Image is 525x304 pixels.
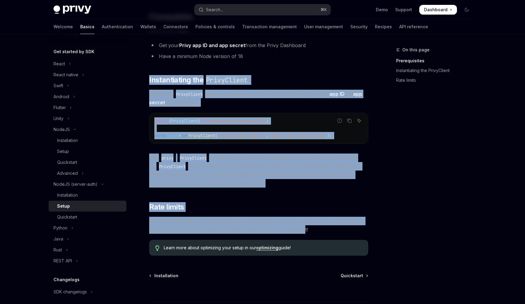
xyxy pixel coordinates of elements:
[53,48,94,55] h5: Get started by SDK
[149,41,368,50] li: Get your from the Privy Dashboard
[163,19,188,34] a: Connectors
[102,19,133,34] a: Authentication
[215,133,218,138] span: (
[201,118,210,124] span: from
[49,223,126,233] button: Toggle Python section
[57,213,77,221] div: Quickstart
[327,133,332,138] span: );
[336,117,344,125] button: Report incorrect code
[57,192,78,199] div: Installation
[53,126,70,133] div: NodeJS
[49,124,126,135] button: Toggle NodeJS section
[395,7,412,13] a: Support
[49,168,126,179] button: Toggle Advanced section
[49,80,126,91] button: Toggle Swift section
[140,19,156,34] a: Wallets
[53,115,63,122] div: Unity
[49,212,126,223] a: Quickstart
[53,71,78,78] div: React native
[256,245,278,250] a: optimizing
[53,5,91,14] img: dark logo
[166,133,179,138] span: privy
[396,56,476,66] a: Prerequisites
[53,60,65,67] div: React
[218,133,266,138] span: 'insert-your-app-id'
[80,19,94,34] a: Basics
[355,117,363,125] button: Ask AI
[57,159,77,166] div: Quickstart
[341,273,363,279] span: Quickstart
[179,42,245,49] a: Privy app ID and app secret
[53,257,72,264] div: REST API
[329,91,345,97] strong: app ID
[399,19,428,34] a: API reference
[53,104,66,111] div: Flutter
[53,19,73,34] a: Welcome
[149,154,368,188] span: This is now your entry point to manage Privy from your server. With the you can interact with wal...
[396,75,476,85] a: Rate limits
[242,19,297,34] a: Transaction management
[53,235,63,243] div: Java
[53,246,62,254] div: Rust
[171,118,198,124] span: PrivyClient
[164,245,362,251] span: Learn more about optimizing your setup in our guide!
[419,5,457,15] a: Dashboard
[169,118,171,124] span: {
[49,157,126,168] a: Quickstart
[345,117,353,125] button: Copy the contents from the code block
[49,190,126,201] a: Installation
[53,224,67,232] div: Python
[154,273,178,279] span: Installation
[341,273,368,279] a: Quickstart
[49,201,126,212] a: Setup
[53,288,87,295] div: SDK changelogs
[194,4,331,15] button: Open search
[375,19,392,34] a: Recipes
[49,135,126,146] a: Installation
[177,155,209,161] code: PrivyClient
[156,163,188,170] code: PrivyClient
[195,19,235,34] a: Policies & controls
[49,69,126,80] button: Toggle React native section
[376,7,388,13] a: Demo
[149,217,368,234] span: Privy rate limits REST API endpoints that you may call from your server. If you suspect your team...
[49,102,126,113] button: Toggle Flutter section
[206,6,223,13] div: Search...
[198,118,201,124] span: }
[57,202,70,210] div: Setup
[155,245,160,251] svg: Tip
[266,118,269,124] span: ;
[49,244,126,255] button: Toggle Rust section
[154,133,166,138] span: const
[53,82,63,89] div: Swift
[210,118,266,124] span: '@privy-io/server-auth'
[154,118,169,124] span: import
[57,170,78,177] div: Advanced
[53,93,69,100] div: Android
[269,133,327,138] span: 'insert-your-app-secret'
[57,137,78,144] div: Installation
[159,155,176,161] code: privy
[350,19,368,34] a: Security
[188,133,215,138] span: PrivyClient
[424,7,448,13] span: Dashboard
[49,113,126,124] button: Toggle Unity section
[149,90,368,107] span: Import the class and create an instance of it by passing the Privy and as parameters.
[57,148,69,155] div: Setup
[173,91,205,98] code: PrivyClient
[402,46,430,54] span: On this page
[53,276,80,283] h5: Changelogs
[462,5,472,15] button: Toggle dark mode
[304,19,343,34] a: User management
[204,75,250,85] code: PrivyClient
[266,133,269,138] span: ,
[181,133,188,138] span: new
[49,58,126,69] button: Toggle React section
[49,146,126,157] a: Setup
[149,202,184,212] span: Rate limits
[321,7,327,12] span: ⌘ K
[149,75,250,85] span: Instantiating the
[179,133,181,138] span: =
[49,179,126,190] button: Toggle NodeJS (server-auth) section
[49,91,126,102] button: Toggle Android section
